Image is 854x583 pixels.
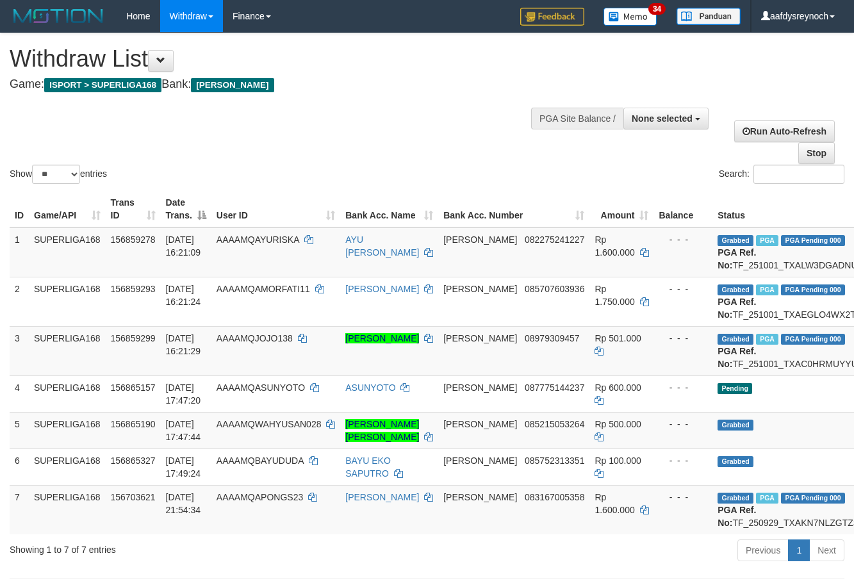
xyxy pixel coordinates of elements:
[345,333,419,343] a: [PERSON_NAME]
[111,333,156,343] span: 156859299
[438,191,589,227] th: Bank Acc. Number: activate to sort column ascending
[525,333,580,343] span: Copy 08979309457 to clipboard
[10,375,29,412] td: 4
[29,326,106,375] td: SUPERLIGA168
[217,382,305,393] span: AAAAMQASUNYOTO
[809,539,844,561] a: Next
[345,419,419,442] a: [PERSON_NAME] [PERSON_NAME]
[659,332,707,345] div: - - -
[161,191,211,227] th: Date Trans.: activate to sort column descending
[345,492,419,502] a: [PERSON_NAME]
[111,234,156,245] span: 156859278
[525,419,584,429] span: Copy 085215053264 to clipboard
[718,284,753,295] span: Grabbed
[443,333,517,343] span: [PERSON_NAME]
[345,234,419,258] a: AYU [PERSON_NAME]
[756,284,778,295] span: Marked by aafheankoy
[788,539,810,561] a: 1
[111,456,156,466] span: 156865327
[345,456,391,479] a: BAYU EKO SAPUTRO
[718,505,756,528] b: PGA Ref. No:
[781,334,845,345] span: PGA Pending
[166,382,201,406] span: [DATE] 17:47:20
[10,78,557,91] h4: Game: Bank:
[525,492,584,502] span: Copy 083167005358 to clipboard
[737,539,789,561] a: Previous
[718,297,756,320] b: PGA Ref. No:
[211,191,340,227] th: User ID: activate to sort column ascending
[10,165,107,184] label: Show entries
[166,234,201,258] span: [DATE] 16:21:09
[217,284,310,294] span: AAAAMQAMORFATI11
[166,492,201,515] span: [DATE] 21:54:34
[443,456,517,466] span: [PERSON_NAME]
[340,191,438,227] th: Bank Acc. Name: activate to sort column ascending
[345,382,395,393] a: ASUNYOTO
[659,454,707,467] div: - - -
[719,165,844,184] label: Search:
[166,419,201,442] span: [DATE] 17:47:44
[166,456,201,479] span: [DATE] 17:49:24
[217,419,322,429] span: AAAAMQWAHYUSAN028
[44,78,161,92] span: ISPORT > SUPERLIGA168
[659,233,707,246] div: - - -
[10,412,29,448] td: 5
[659,283,707,295] div: - - -
[734,120,835,142] a: Run Auto-Refresh
[525,284,584,294] span: Copy 085707603936 to clipboard
[217,492,303,502] span: AAAAMQAPONGS23
[520,8,584,26] img: Feedback.jpg
[111,492,156,502] span: 156703621
[756,235,778,246] span: Marked by aafheankoy
[10,277,29,326] td: 2
[756,334,778,345] span: Marked by aafheankoy
[623,108,709,129] button: None selected
[756,493,778,504] span: Marked by aafchhiseyha
[595,333,641,343] span: Rp 501.000
[29,191,106,227] th: Game/API: activate to sort column ascending
[531,108,623,129] div: PGA Site Balance /
[29,485,106,534] td: SUPERLIGA168
[345,284,419,294] a: [PERSON_NAME]
[781,284,845,295] span: PGA Pending
[781,493,845,504] span: PGA Pending
[781,235,845,246] span: PGA Pending
[106,191,161,227] th: Trans ID: activate to sort column ascending
[10,485,29,534] td: 7
[111,382,156,393] span: 156865157
[718,334,753,345] span: Grabbed
[798,142,835,164] a: Stop
[443,419,517,429] span: [PERSON_NAME]
[166,333,201,356] span: [DATE] 16:21:29
[595,419,641,429] span: Rp 500.000
[166,284,201,307] span: [DATE] 16:21:24
[10,6,107,26] img: MOTION_logo.png
[659,381,707,394] div: - - -
[718,420,753,431] span: Grabbed
[595,456,641,466] span: Rp 100.000
[10,227,29,277] td: 1
[217,456,304,466] span: AAAAMQBAYUDUDA
[595,382,641,393] span: Rp 600.000
[443,234,517,245] span: [PERSON_NAME]
[10,448,29,485] td: 6
[653,191,712,227] th: Balance
[443,284,517,294] span: [PERSON_NAME]
[595,284,634,307] span: Rp 1.750.000
[10,46,557,72] h1: Withdraw List
[10,191,29,227] th: ID
[217,333,293,343] span: AAAAMQJOJO138
[10,538,346,556] div: Showing 1 to 7 of 7 entries
[604,8,657,26] img: Button%20Memo.svg
[632,113,693,124] span: None selected
[595,234,634,258] span: Rp 1.600.000
[525,456,584,466] span: Copy 085752313351 to clipboard
[677,8,741,25] img: panduan.png
[29,277,106,326] td: SUPERLIGA168
[443,492,517,502] span: [PERSON_NAME]
[753,165,844,184] input: Search:
[589,191,653,227] th: Amount: activate to sort column ascending
[111,419,156,429] span: 156865190
[525,234,584,245] span: Copy 082275241227 to clipboard
[718,346,756,369] b: PGA Ref. No:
